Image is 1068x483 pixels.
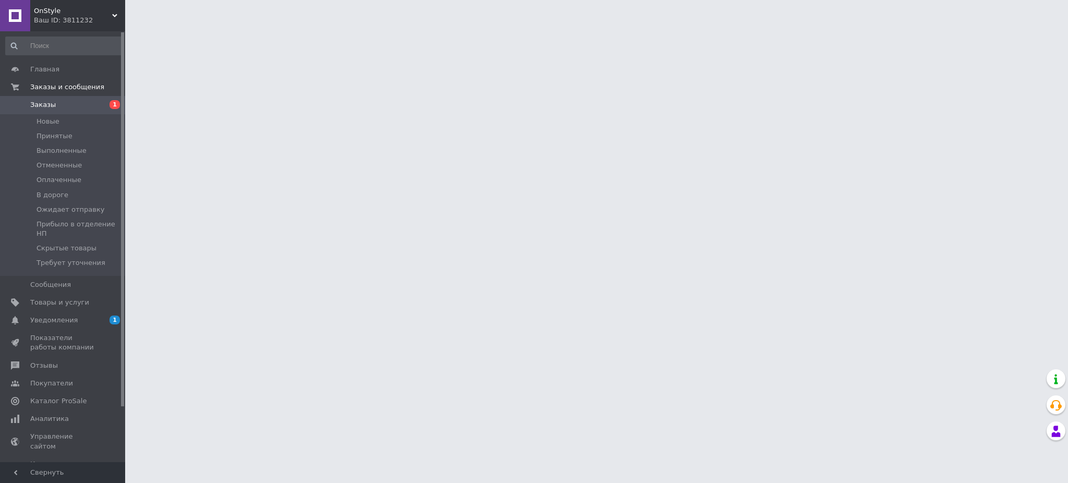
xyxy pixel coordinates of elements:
span: Главная [30,65,59,74]
span: Товары и услуги [30,298,89,307]
span: Управление сайтом [30,432,96,451]
span: Отзывы [30,361,58,370]
span: OnStyle [34,6,112,16]
span: Покупатели [30,379,73,388]
span: Уведомления [30,316,78,325]
span: Новые [37,117,59,126]
span: Аналитика [30,414,69,424]
span: Оплаченные [37,175,81,185]
span: Принятые [37,131,72,141]
span: Скрытые товары [37,244,96,253]
span: Заказы и сообщения [30,82,104,92]
input: Поиск [5,37,123,55]
span: Требует уточнения [37,258,105,268]
span: Кошелек компании [30,460,96,478]
span: Заказы [30,100,56,110]
span: Выполненные [37,146,87,155]
span: Каталог ProSale [30,396,87,406]
div: Ваш ID: 3811232 [34,16,125,25]
span: Сообщения [30,280,71,289]
span: 1 [110,316,120,324]
span: Показатели работы компании [30,333,96,352]
span: В дороге [37,190,68,200]
span: Прибыло в отделение НП [37,220,122,238]
span: 1 [110,100,120,109]
span: Ожидает отправку [37,205,105,214]
span: Отмененные [37,161,82,170]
